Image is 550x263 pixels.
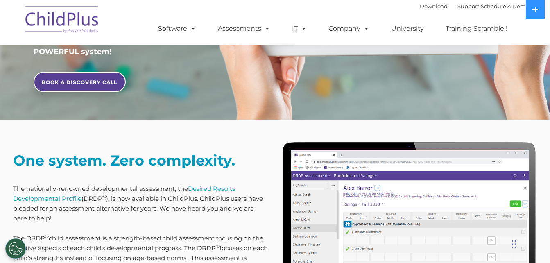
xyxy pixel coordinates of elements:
button: Cookies Settings [5,238,26,259]
iframe: Chat Widget [416,175,550,263]
p: The nationally-renowned developmental assessment, the (DRDP ), is now available in ChildPlus. Chi... [13,184,269,223]
a: Training Scramble!! [437,20,516,37]
a: BOOK A DISCOVERY CALL [34,72,126,92]
a: Software [150,20,204,37]
a: Company [320,20,378,37]
sup: © [102,194,106,200]
sup: © [45,234,49,239]
div: Drag [512,232,516,256]
a: Assessments [210,20,278,37]
sup: © [216,243,220,249]
a: Desired Results Developmental Profile [13,185,235,202]
a: Download [420,3,448,9]
img: ChildPlus by Procare Solutions [21,0,103,41]
a: IT [284,20,315,37]
a: Schedule A Demo [481,3,529,9]
a: University [383,20,432,37]
strong: One system. Zero complexity. [13,152,235,169]
a: Support [457,3,479,9]
font: | [420,3,529,9]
